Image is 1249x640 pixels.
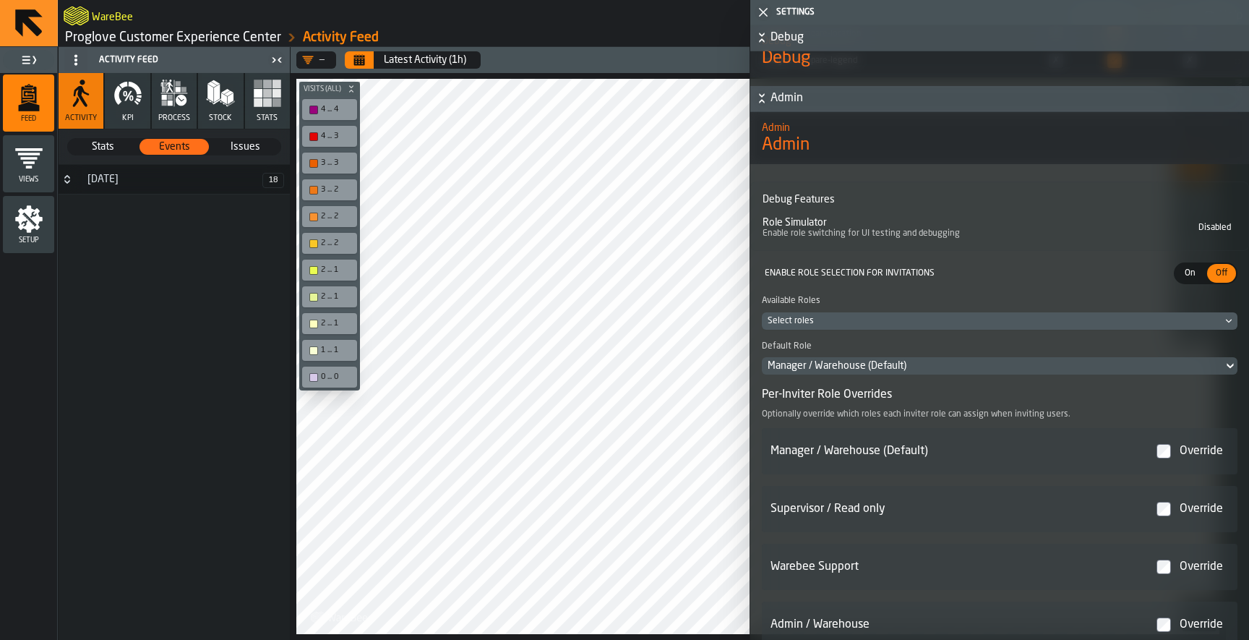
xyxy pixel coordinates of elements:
[321,239,353,248] div: 2 ... 2
[305,129,354,144] div: 4 ... 3
[59,174,76,185] button: Button-9 September-closed
[139,138,210,155] label: button-switch-multi-Events
[299,337,360,364] div: button-toolbar-undefined
[301,85,344,93] span: Visits (All)
[321,265,353,275] div: 2 ... 1
[64,29,653,46] nav: Breadcrumb
[299,283,360,310] div: button-toolbar-undefined
[345,51,374,69] button: Select date range Select date range
[257,114,278,123] span: Stats
[299,150,360,176] div: button-toolbar-undefined
[3,74,54,132] li: menu Feed
[122,114,134,123] span: KPI
[67,138,139,155] label: button-switch-multi-Stats
[321,319,353,328] div: 2 ... 1
[61,48,267,72] div: Activity Feed
[299,602,381,631] a: logo-header
[68,139,138,155] div: thumb
[3,135,54,193] li: menu Views
[375,46,475,74] button: Select date range
[3,50,54,70] label: button-toggle-Toggle Full Menu
[296,51,336,69] div: DropdownMenuValue-
[321,105,353,114] div: 4 ... 4
[321,212,353,221] div: 2 ... 2
[3,176,54,184] span: Views
[321,346,353,355] div: 1 ... 1
[299,310,360,337] div: button-toolbar-undefined
[79,174,262,185] div: [DATE]
[305,155,354,171] div: 3 ... 3
[305,316,354,331] div: 2 ... 1
[299,82,360,96] button: button-
[299,230,360,257] div: button-toolbar-undefined
[384,54,466,66] div: Latest Activity (1h)
[65,30,281,46] a: link-to-/wh/i/ad8a128b-0962-41b6-b9c5-f48cc7973f93
[303,30,379,46] a: link-to-/wh/i/ad8a128b-0962-41b6-b9c5-f48cc7973f93/feed/e050e23e-57ec-4b53-a121-0d5bf70703cd
[210,139,280,155] div: thumb
[321,132,353,141] div: 4 ... 3
[299,257,360,283] div: button-toolbar-undefined
[69,140,137,154] span: Stats
[321,372,353,382] div: 0 ... 0
[305,263,354,278] div: 2 ... 1
[305,236,354,251] div: 2 ... 2
[262,173,284,188] span: 18
[59,165,290,195] h3: title-section-9 September
[321,158,353,168] div: 3 ... 3
[345,51,481,69] div: Select date range
[299,96,360,123] div: button-toolbar-undefined
[305,182,354,197] div: 3 ... 2
[65,114,97,123] span: Activity
[3,236,54,244] span: Setup
[64,3,89,29] a: logo-header
[305,289,354,304] div: 2 ... 1
[140,139,210,155] div: thumb
[321,292,353,302] div: 2 ... 1
[158,114,190,123] span: process
[140,140,209,154] span: Events
[299,123,360,150] div: button-toolbar-undefined
[92,9,133,23] h2: Sub Title
[321,185,353,195] div: 3 ... 2
[299,203,360,230] div: button-toolbar-undefined
[305,343,354,358] div: 1 ... 1
[211,140,280,154] span: Issues
[210,138,281,155] label: button-switch-multi-Issues
[299,176,360,203] div: button-toolbar-undefined
[299,364,360,391] div: button-toolbar-undefined
[3,115,54,123] span: Feed
[267,51,287,69] label: button-toggle-Close me
[209,114,232,123] span: Stock
[305,209,354,224] div: 2 ... 2
[305,370,354,385] div: 0 ... 0
[305,102,354,117] div: 4 ... 4
[302,54,325,66] div: DropdownMenuValue-
[3,196,54,254] li: menu Setup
